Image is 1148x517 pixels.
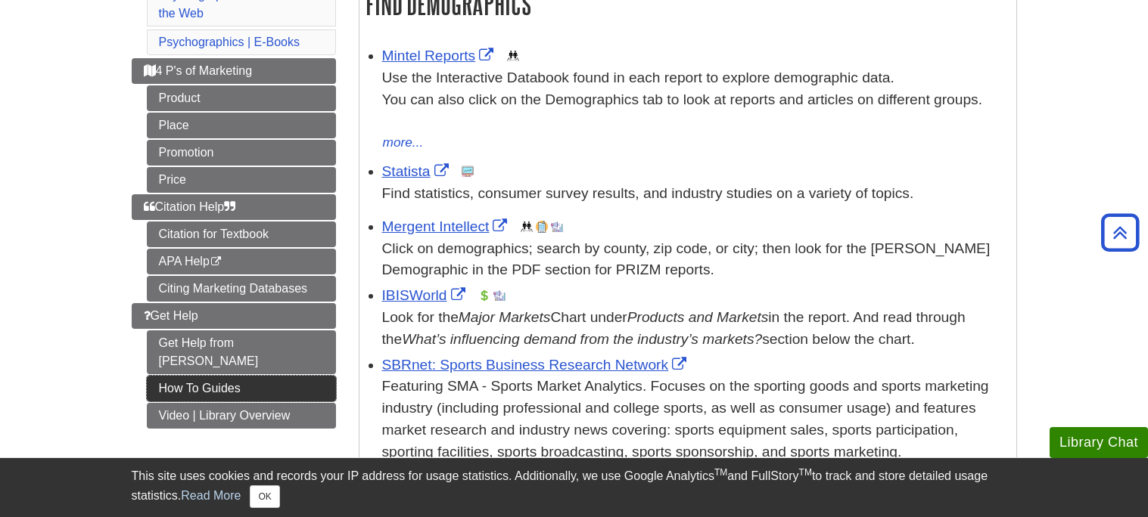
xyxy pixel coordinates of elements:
a: Citation for Textbook [147,221,336,247]
a: Psychographics | E-Books [159,36,300,48]
a: Link opens in new window [382,287,469,303]
a: Product [147,85,336,111]
a: APA Help [147,249,336,274]
p: Featuring SMA - Sports Market Analytics. Focuses on the sporting goods and sports marketing indus... [382,376,1009,463]
img: Demographics [507,50,519,62]
img: Industry Report [551,221,563,233]
button: Close [250,485,279,508]
a: Back to Top [1096,222,1144,243]
img: Financial Report [478,289,490,302]
a: 4 P's of Marketing [132,58,336,84]
a: Place [147,113,336,138]
img: Demographics [521,221,533,233]
a: Price [147,167,336,193]
span: Get Help [144,309,198,322]
div: This site uses cookies and records your IP address for usage statistics. Additionally, we use Goo... [132,467,1017,508]
a: Citation Help [132,194,336,220]
img: Industry Report [493,289,506,302]
div: Click on demographics; search by county, zip code, or city; then look for the [PERSON_NAME] Demog... [382,238,1009,282]
i: Major Markets [459,309,551,325]
i: Products and Markets [627,309,769,325]
button: Library Chat [1050,427,1148,458]
div: Use the Interactive Databook found in each report to explore demographic data. You can also click... [382,67,1009,132]
sup: TM [799,467,812,478]
a: Link opens in new window [382,163,453,179]
a: Get Help [132,303,336,329]
span: Citation Help [144,200,236,213]
div: Look for the Chart under in the report. And read through the section below the chart. [382,307,1009,351]
a: Link opens in new window [382,218,512,234]
i: This link opens in a new window [210,257,222,267]
img: Company Information [536,221,548,233]
button: more... [382,132,425,153]
a: Promotion [147,140,336,166]
span: 4 P's of Marketing [144,64,253,77]
a: Video | Library Overview [147,403,336,429]
i: What’s influencing demand from the industry’s markets? [402,331,762,347]
img: Statistics [462,166,474,178]
a: Read More [181,489,241,502]
a: Link opens in new window [382,48,498,63]
a: How To Guides [147,376,336,401]
a: Citing Marketing Databases [147,276,336,302]
a: Link opens in new window [382,357,691,373]
sup: TM [714,467,727,478]
a: Get Help from [PERSON_NAME] [147,330,336,374]
p: Find statistics, consumer survey results, and industry studies on a variety of topics. [382,183,1009,205]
